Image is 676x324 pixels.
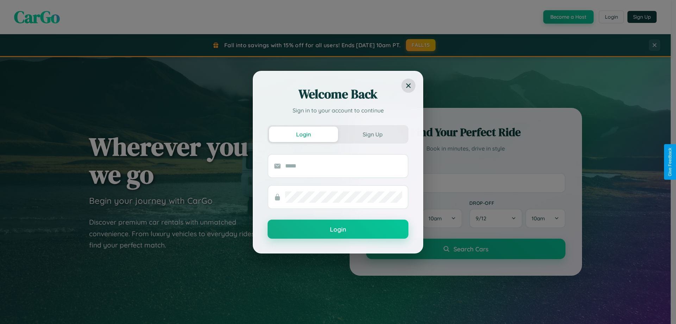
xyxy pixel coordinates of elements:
[668,148,672,176] div: Give Feedback
[268,220,408,239] button: Login
[269,127,338,142] button: Login
[338,127,407,142] button: Sign Up
[268,86,408,103] h2: Welcome Back
[268,106,408,115] p: Sign in to your account to continue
